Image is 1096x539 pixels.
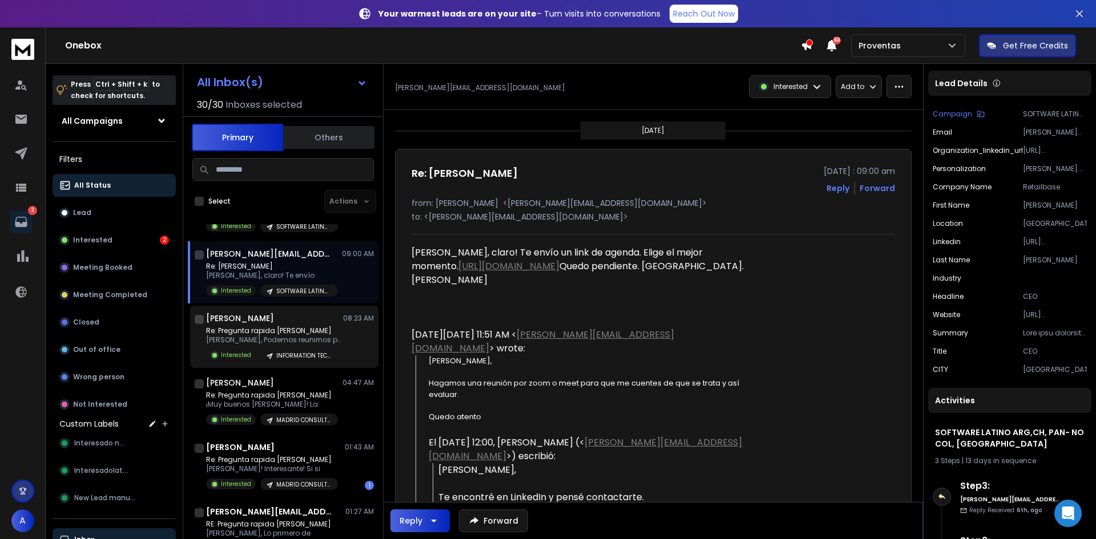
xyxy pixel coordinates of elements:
button: A [11,509,34,532]
div: [PERSON_NAME], [438,463,745,477]
h3: Inboxes selected [225,98,302,112]
button: Meeting Booked [53,256,176,279]
p: industry [933,274,961,283]
a: [PERSON_NAME][EMAIL_ADDRESS][DOMAIN_NAME] [429,436,742,463]
p: [URL][DOMAIN_NAME] [1023,237,1087,246]
p: Last Name [933,256,970,265]
p: Meeting Completed [73,290,147,299]
p: Retailbase [1023,183,1087,192]
p: [PERSON_NAME], claro! Te envío [206,271,338,280]
h1: [PERSON_NAME][EMAIL_ADDRESS][DOMAIN_NAME] [206,506,332,517]
span: 6th, ago [1017,506,1042,514]
p: from: [PERSON_NAME] <[PERSON_NAME][EMAIL_ADDRESS][DOMAIN_NAME]> [412,197,895,209]
h1: All Campaigns [62,115,123,127]
button: Forward [459,509,528,532]
p: title [933,347,946,356]
p: to: <[PERSON_NAME][EMAIL_ADDRESS][DOMAIN_NAME]> [412,211,895,222]
p: Interested [773,82,808,91]
span: 50 [833,37,841,44]
p: CITY [933,365,948,374]
div: Hagamos una reunión por zoom o meet para que me cuentes de que se trata y así evaluar. [429,378,745,400]
p: Summary [933,329,968,338]
p: SOFTWARE LATINO ARG,CH, PAN- NO COL, [GEOGRAPHIC_DATA] [1023,110,1087,119]
button: Campaign [933,110,985,119]
p: [GEOGRAPHIC_DATA] [1023,365,1087,374]
span: Ctrl + Shift + k [94,78,149,91]
div: Forward [860,183,895,194]
div: [PERSON_NAME], [429,355,745,367]
img: logo [11,39,34,60]
span: 3 Steps [935,456,960,465]
button: Not Interested [53,393,176,416]
p: Reach Out Now [673,8,735,19]
p: Interested [221,222,251,230]
p: Add to [841,82,864,91]
p: website [933,310,960,319]
h1: Re: [PERSON_NAME] [412,165,518,181]
div: Open Intercom Messenger [1054,500,1082,527]
div: [PERSON_NAME], claro! Te envío un link de agenda. Elige el mejor momento. Quedo pendiente. [GEOGR... [412,246,745,287]
p: [PERSON_NAME][EMAIL_ADDRESS][DOMAIN_NAME] [395,83,565,92]
button: Get Free Credits [979,34,1076,57]
p: location [933,219,963,228]
p: Re: Pregunta rapida [PERSON_NAME] [206,455,338,464]
button: Interesado new [53,432,176,455]
div: [DATE][DATE] 11:51 AM < > wrote: [412,328,745,355]
strong: Your warmest leads are on your site [378,8,537,19]
a: Reach Out Now [670,5,738,23]
p: [DATE] : 09:00 am [824,165,895,177]
div: Activities [928,388,1091,413]
h1: [PERSON_NAME] [206,377,274,388]
p: 04:47 AM [342,378,374,387]
p: linkedin [933,237,961,246]
span: 30 / 30 [197,98,223,112]
p: First Name [933,201,969,210]
p: Interested [221,480,251,488]
button: New Lead manual [53,487,176,509]
p: Re: Pregunta rapida [PERSON_NAME] [206,391,338,400]
p: [URL][DOMAIN_NAME] [1023,146,1087,155]
a: [PERSON_NAME][EMAIL_ADDRESS][DOMAIN_NAME] [412,328,674,355]
button: Interested2 [53,229,176,252]
p: MADRID CONSULTING PRIMER GRADO- *1 [276,416,331,424]
button: All Status [53,174,176,197]
p: Press to check for shortcuts. [71,79,160,102]
a: 2 [10,210,33,233]
h3: Filters [53,151,176,167]
button: Out of office [53,338,176,361]
p: Closed [73,318,99,327]
p: Personalization [933,164,986,173]
h1: [PERSON_NAME][EMAIL_ADDRESS][DOMAIN_NAME] [206,248,332,260]
p: [PERSON_NAME][EMAIL_ADDRESS][DOMAIN_NAME] [1023,128,1087,137]
p: Interested [73,236,112,245]
p: – Turn visits into conversations [378,8,660,19]
div: | [935,456,1085,465]
p: Email [933,128,952,137]
p: 09:00 AM [342,249,374,258]
button: Reply [390,509,450,532]
p: SOFTWARE LATINO ARG,CH, PAN- NO COL, [GEOGRAPHIC_DATA] [276,222,331,231]
button: Primary [192,124,283,151]
p: [PERSON_NAME]. Me llamó la atención cómo Retailbase integra tutoriales y base de conocimiento dir... [1023,164,1087,173]
button: Meeting Completed [53,283,176,306]
h1: SOFTWARE LATINO ARG,CH, PAN- NO COL, [GEOGRAPHIC_DATA] [935,427,1085,449]
p: RE: Pregunta rapida [PERSON_NAME] [206,520,338,529]
p: [PERSON_NAME] [1023,201,1087,210]
h1: All Inbox(s) [197,76,263,88]
p: 01:27 AM [345,507,374,516]
h1: [PERSON_NAME] [206,441,275,453]
div: 2 [160,236,169,245]
p: Get Free Credits [1003,40,1068,51]
p: Interested [221,286,251,295]
p: Lead [73,208,91,217]
button: Closed [53,311,176,334]
p: Out of office [73,345,120,354]
p: Proventas [859,40,905,51]
span: New Lead manual [74,493,135,502]
div: Reply [400,515,422,526]
p: headline [933,292,964,301]
p: [PERSON_NAME], Lo primero de [206,529,338,538]
p: [PERSON_NAME], Podemos reunirnos para que [206,335,343,345]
